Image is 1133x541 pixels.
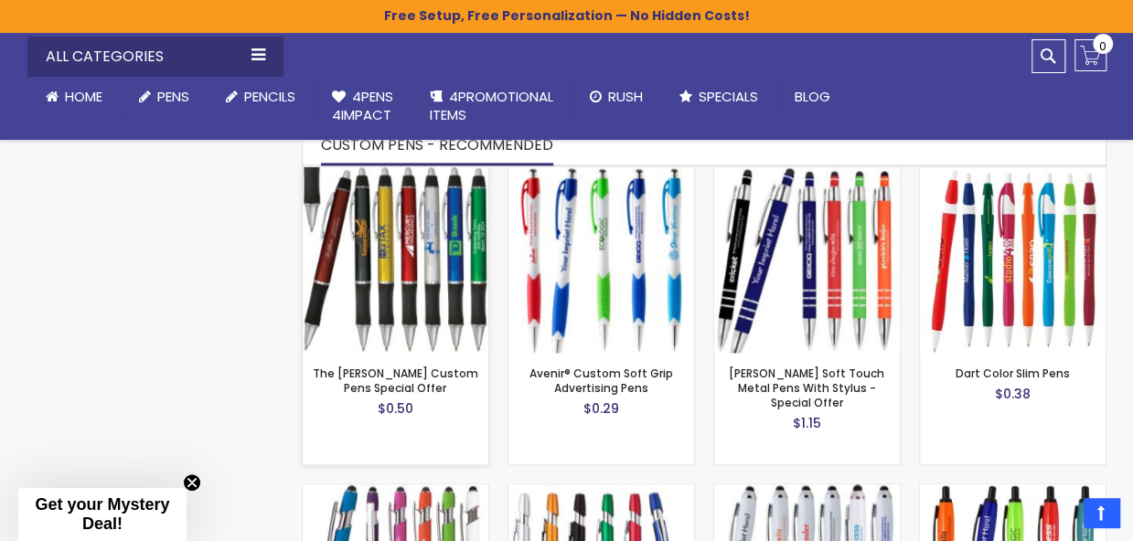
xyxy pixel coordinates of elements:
a: Epic Soft Touch® Custom Pens + Stylus - Special Offer [303,483,488,499]
span: CUSTOM PENS - RECOMMENDED [321,134,553,155]
span: 4PROMOTIONAL ITEMS [430,87,553,124]
a: Specials [661,77,776,117]
a: 4PROMOTIONALITEMS [412,77,572,136]
a: Dart Color slim Pens [920,166,1106,182]
div: Get your Mystery Deal!Close teaser [18,488,187,541]
a: 4Pens4impact [314,77,412,136]
img: The Barton Custom Pens Special Offer [303,167,488,353]
a: Pens [121,77,208,117]
span: Specials [699,87,758,106]
a: [PERSON_NAME] Soft Touch Metal Pens With Stylus - Special Offer [729,366,884,410]
img: Avenir® Custom Soft Grip Advertising Pens [508,167,694,353]
a: Kimberly Logo Stylus Pens - Special Offer [714,483,900,499]
span: Get your Mystery Deal! [35,495,169,533]
a: Avenir® Custom Soft Grip Advertising Pens [529,366,673,396]
img: Dart Color slim Pens [920,167,1106,353]
a: The [PERSON_NAME] Custom Pens Special Offer [313,366,478,396]
button: Close teaser [183,473,201,492]
a: Avenir® Custom Soft Grip Advertising Pens [508,166,694,182]
img: Celeste Soft Touch Metal Pens With Stylus - Special Offer [714,167,900,353]
span: Pencils [244,87,295,106]
span: 4Pens 4impact [332,87,393,124]
span: Blog [795,87,830,106]
span: Home [65,87,102,106]
span: $0.29 [583,399,619,418]
span: 0 [1099,37,1106,55]
div: All Categories [27,37,283,77]
a: Rush [572,77,661,117]
a: Neon-Bright Promo Pens - Special Offer [920,483,1106,499]
a: Celeste Soft Touch Metal Pens With Stylus - Special Offer [714,166,900,182]
iframe: Google Customer Reviews [982,492,1133,541]
a: Blog [776,77,849,117]
span: Rush [608,87,643,106]
a: Home [27,77,121,117]
span: $0.50 [378,399,413,418]
a: Pencils [208,77,314,117]
span: $1.15 [793,414,821,432]
a: Dart Color Slim Pens [956,366,1070,381]
a: Escalade Metal-Grip Advertising Pens [508,483,694,499]
span: Pens [157,87,189,106]
span: $0.38 [995,385,1031,403]
a: 0 [1074,39,1106,71]
a: The Barton Custom Pens Special Offer [303,166,488,182]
